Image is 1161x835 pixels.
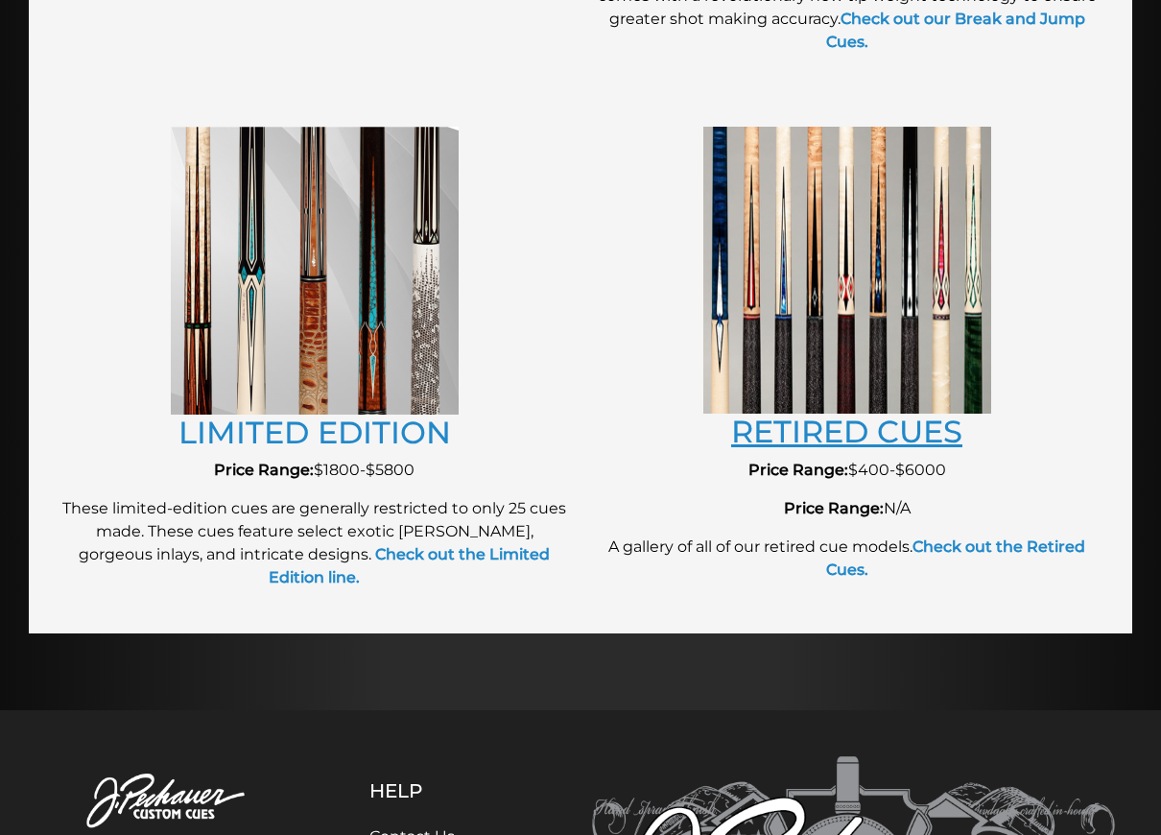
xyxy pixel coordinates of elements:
[369,779,518,802] h5: Help
[826,537,1086,579] a: Check out the Retired Cues.
[590,497,1103,520] p: N/A
[269,545,550,586] a: Check out the Limited Edition line.
[590,459,1103,482] p: $400-$6000
[214,461,314,479] strong: Price Range:
[731,413,962,450] a: RETIRED CUES
[178,414,451,451] a: LIMITED EDITION
[748,461,848,479] strong: Price Range:
[784,499,884,517] strong: Price Range:
[590,536,1103,582] p: A gallery of all of our retired cue models.
[58,459,571,482] p: $1800-$5800
[826,10,1085,51] a: Check out our Break and Jump Cues.
[58,497,571,589] p: These limited-edition cues are generally restricted to only 25 cues made. These cues feature sele...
